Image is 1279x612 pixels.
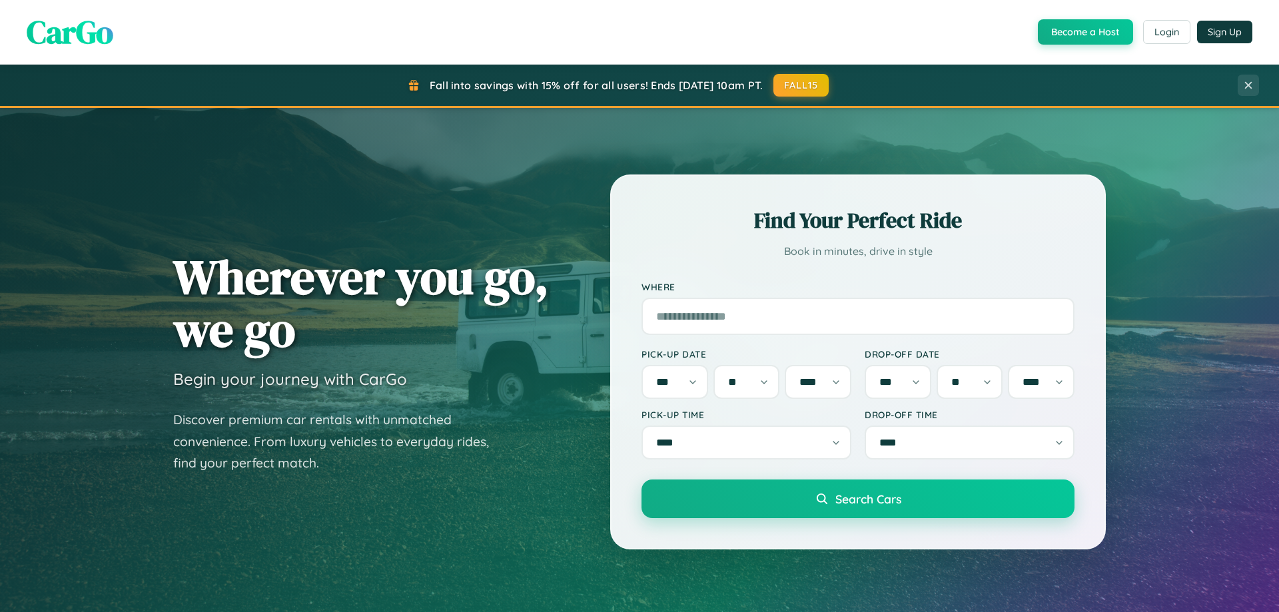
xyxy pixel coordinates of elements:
button: FALL15 [773,74,829,97]
label: Pick-up Date [641,348,851,360]
button: Login [1143,20,1190,44]
button: Become a Host [1038,19,1133,45]
label: Where [641,281,1074,292]
button: Search Cars [641,479,1074,518]
button: Sign Up [1197,21,1252,43]
span: Search Cars [835,491,901,506]
label: Pick-up Time [641,409,851,420]
label: Drop-off Time [865,409,1074,420]
span: CarGo [27,10,113,54]
p: Book in minutes, drive in style [641,242,1074,261]
span: Fall into savings with 15% off for all users! Ends [DATE] 10am PT. [430,79,763,92]
h2: Find Your Perfect Ride [641,206,1074,235]
p: Discover premium car rentals with unmatched convenience. From luxury vehicles to everyday rides, ... [173,409,506,474]
label: Drop-off Date [865,348,1074,360]
h3: Begin your journey with CarGo [173,369,407,389]
h1: Wherever you go, we go [173,250,549,356]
